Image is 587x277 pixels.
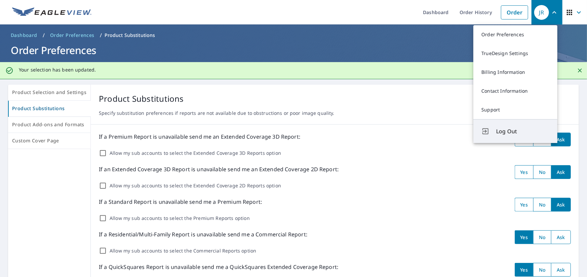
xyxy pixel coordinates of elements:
[110,150,281,156] label: Allow my sub accounts to select the Extended Coverage 3D Reports option
[47,30,97,41] a: Order Preferences
[12,104,87,113] span: Product Substitutions
[99,165,339,179] p: If an Extended Coverage 3D Report is unavailable send me an Extended Coverage 2D Report:
[473,100,557,119] a: Support
[19,67,96,73] p: Your selection has been updated.
[11,32,37,39] span: Dashboard
[43,31,45,39] li: /
[99,230,307,244] p: If a Residential/Multi-Family Report is unavailable send me a Commercial Report:
[12,121,86,129] span: Product Add-ons and Formats
[12,88,86,97] span: Product Selection and Settings
[105,32,155,39] p: Product Substitutions
[501,5,528,19] a: Order
[12,137,86,145] span: Custom Cover Page
[99,263,338,277] p: If a QuickSquares Report is unavailable send me a QuickSquares Extended Coverage Report:
[99,110,571,116] p: Specify substitution preferences if reports are not available due to obstructions or poor image q...
[473,63,557,82] a: Billing Information
[110,248,256,254] label: Allow my sub accounts to select the Commercial Reports option
[473,119,557,143] button: Log Out
[473,82,557,100] a: Contact Information
[110,183,281,189] label: Allow my sub accounts to select the Extended Coverage 2D Reports option
[8,85,91,149] div: tab-list
[8,43,579,57] h1: Order Preferences
[99,198,262,212] p: If a Standard Report is unavailable send me a Premium Report:
[99,93,571,105] p: Product Substitutions
[473,25,557,44] a: Order Preferences
[576,66,584,75] button: Close
[100,31,102,39] li: /
[8,30,40,41] a: Dashboard
[8,30,579,41] nav: breadcrumb
[473,44,557,63] a: TrueDesign Settings
[496,127,549,135] span: Log Out
[50,32,94,39] span: Order Preferences
[110,215,250,221] label: Allow my sub accounts to select the Premium Reports option
[12,7,91,17] img: EV Logo
[99,133,300,146] p: If a Premium Report is unavailable send me an Extended Coverage 3D Report:
[534,5,549,20] div: JR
